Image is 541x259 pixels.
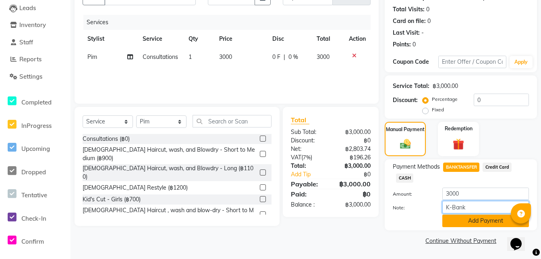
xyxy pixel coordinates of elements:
[331,179,377,189] div: ฿3,000.00
[21,145,50,152] span: Upcoming
[87,53,97,61] span: Pim
[285,145,331,153] div: Net:
[2,4,68,13] a: Leads
[393,5,425,14] div: Total Visits:
[21,168,46,176] span: Dropped
[83,15,377,30] div: Services
[331,201,377,209] div: ฿3,000.00
[442,201,529,213] input: Add Note
[432,96,458,103] label: Percentage
[19,38,33,46] span: Staff
[285,189,331,199] div: Paid:
[2,55,68,64] a: Reports
[438,56,506,68] input: Enter Offer / Coupon Code
[449,137,468,151] img: _gift.svg
[442,215,529,227] button: Add Payment
[387,204,436,211] label: Note:
[184,30,214,48] th: Qty
[331,128,377,136] div: ฿3,000.00
[21,191,47,199] span: Tentative
[19,21,46,29] span: Inventory
[427,17,431,25] div: 0
[83,206,257,223] div: [DEMOGRAPHIC_DATA] Haircut , wash and blow-dry - Short to Medium (฿2600)
[267,30,312,48] th: Disc
[21,122,52,129] span: InProgress
[387,190,436,198] label: Amount:
[443,163,479,172] span: BANKTANSFER
[445,125,473,132] label: Redemption
[193,115,272,127] input: Search or Scan
[483,163,512,172] span: Credit Card
[393,29,420,37] div: Last Visit:
[331,145,377,153] div: ฿2,803.74
[393,163,440,171] span: Payment Methods
[2,21,68,30] a: Inventory
[291,116,309,124] span: Total
[397,138,414,150] img: _cash.svg
[19,73,42,80] span: Settings
[21,98,52,106] span: Completed
[393,96,418,104] div: Discount:
[303,154,311,161] span: 7%
[138,30,184,48] th: Service
[432,106,444,113] label: Fixed
[285,136,331,145] div: Discount:
[83,30,138,48] th: Stylist
[386,126,425,133] label: Manual Payment
[2,38,68,47] a: Staff
[421,29,424,37] div: -
[393,58,438,66] div: Coupon Code
[393,40,411,49] div: Points:
[285,170,338,179] a: Add Tip
[331,162,377,170] div: ฿3,000.00
[396,173,413,183] span: CASH
[284,53,285,61] span: |
[433,82,458,90] div: ฿3,000.00
[288,53,298,61] span: 0 %
[272,53,280,61] span: 0 F
[331,153,377,162] div: ฿196.26
[386,237,535,245] a: Continue Without Payment
[331,189,377,199] div: ฿0
[285,162,331,170] div: Total:
[83,184,188,192] div: [DEMOGRAPHIC_DATA] Restyle (฿1200)
[219,53,232,61] span: 3000
[412,40,416,49] div: 0
[19,4,36,12] span: Leads
[83,164,257,181] div: [DEMOGRAPHIC_DATA] Haircut, wash, and Blowdry - Long (฿1100)
[331,136,377,145] div: ฿0
[285,201,331,209] div: Balance :
[510,56,533,68] button: Apply
[393,82,429,90] div: Service Total:
[312,30,344,48] th: Total
[285,153,331,162] div: ( )
[393,17,426,25] div: Card on file:
[83,135,130,143] div: Consultations (฿0)
[338,170,377,179] div: ฿0
[83,146,257,163] div: [DEMOGRAPHIC_DATA] Haircut, wash, and Blowdry - Short to Medium (฿900)
[291,154,301,161] span: VAT
[189,53,192,61] span: 1
[19,55,41,63] span: Reports
[426,5,429,14] div: 0
[344,30,371,48] th: Action
[214,30,268,48] th: Price
[21,215,46,222] span: Check-In
[285,179,331,189] div: Payable:
[285,128,331,136] div: Sub Total:
[21,238,44,245] span: Confirm
[317,53,330,61] span: 3000
[442,188,529,200] input: Amount
[143,53,178,61] span: Consultations
[507,227,533,251] iframe: chat widget
[83,195,141,204] div: Kid's Cut - Girls (฿700)
[2,72,68,81] a: Settings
